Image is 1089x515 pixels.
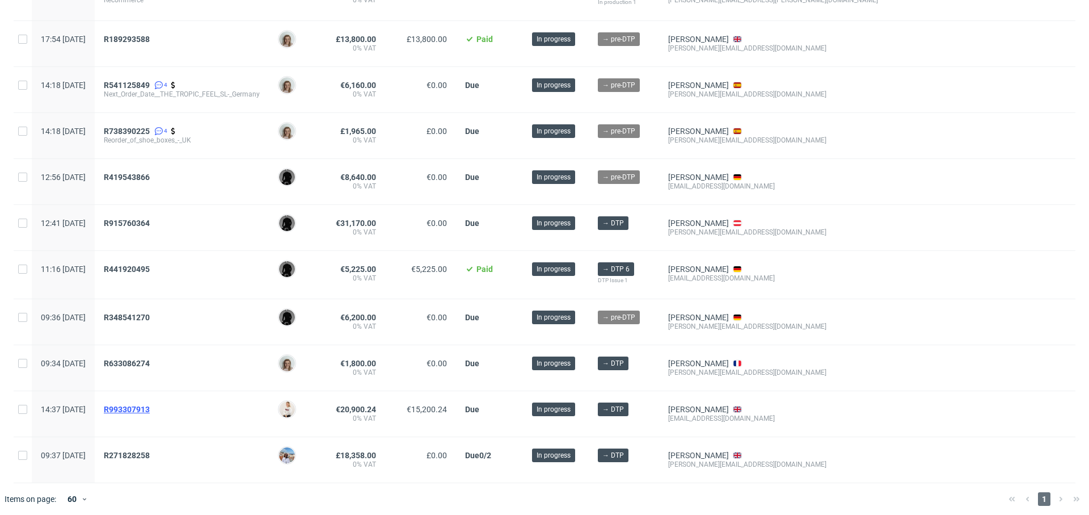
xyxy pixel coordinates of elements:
[465,173,479,182] span: Due
[104,173,152,182] a: R419543866
[279,31,295,47] img: Monika Poźniak
[537,358,571,369] span: In progress
[465,81,479,90] span: Due
[602,404,624,414] span: → DTP
[41,173,86,182] span: 12:56 [DATE]
[340,265,376,274] span: €5,225.00
[668,460,878,469] div: [PERSON_NAME][EMAIL_ADDRESS][DOMAIN_NAME]
[537,312,571,323] span: In progress
[407,405,447,414] span: €15,200.24
[465,219,479,228] span: Due
[668,405,729,414] a: [PERSON_NAME]
[279,447,295,463] img: Marta Kozłowska
[336,451,376,460] span: £18,358.00
[537,218,571,228] span: In progress
[323,182,376,191] span: 0% VAT
[152,127,167,136] a: 4
[41,35,86,44] span: 17:54 [DATE]
[104,451,150,460] span: R271828258
[323,274,376,283] span: 0% VAT
[323,228,376,237] span: 0% VAT
[323,44,376,53] span: 0% VAT
[427,81,447,90] span: €0.00
[668,368,878,377] div: [PERSON_NAME][EMAIL_ADDRESS][DOMAIN_NAME]
[427,451,447,460] span: £0.00
[1038,492,1050,506] span: 1
[41,405,86,414] span: 14:37 [DATE]
[279,401,295,417] img: Mari Fok
[602,450,624,460] span: → DTP
[279,215,295,231] img: Dawid Urbanowicz
[602,80,635,90] span: → pre-DTP
[668,44,878,53] div: [PERSON_NAME][EMAIL_ADDRESS][DOMAIN_NAME]
[336,35,376,44] span: £13,800.00
[407,35,447,44] span: £13,800.00
[104,90,260,99] span: Next_Order_Date__THE_TROPIC_FEEL_SL-_Germany
[41,81,86,90] span: 14:18 [DATE]
[41,313,86,322] span: 09:36 [DATE]
[323,414,376,423] span: 0% VAT
[104,81,150,90] span: R541125849
[479,451,491,460] span: 0/2
[537,404,571,414] span: In progress
[340,359,376,368] span: €1,800.00
[104,35,152,44] a: R189293588
[104,313,150,322] span: R348541270
[668,81,729,90] a: [PERSON_NAME]
[598,276,650,285] div: DTP Issue 1
[279,309,295,325] img: Dawid Urbanowicz
[668,182,878,191] div: [EMAIL_ADDRESS][DOMAIN_NAME]
[537,34,571,44] span: In progress
[41,265,86,274] span: 11:16 [DATE]
[104,405,152,414] a: R993307913
[279,77,295,93] img: Monika Poźniak
[465,313,479,322] span: Due
[323,322,376,331] span: 0% VAT
[340,313,376,322] span: €6,200.00
[411,265,447,274] span: €5,225.00
[427,173,447,182] span: €0.00
[104,136,260,145] span: Reorder_of_shoe_boxes_-_UK
[340,81,376,90] span: €6,160.00
[323,90,376,99] span: 0% VAT
[104,81,152,90] a: R541125849
[465,359,479,368] span: Due
[104,127,152,136] a: R738390225
[41,127,86,136] span: 14:18 [DATE]
[602,358,624,369] span: → DTP
[427,127,447,136] span: £0.00
[465,451,479,460] span: Due
[668,265,729,274] a: [PERSON_NAME]
[537,126,571,136] span: In progress
[537,450,571,460] span: In progress
[41,219,86,228] span: 12:41 [DATE]
[104,127,150,136] span: R738390225
[668,359,729,368] a: [PERSON_NAME]
[152,81,167,90] a: 4
[668,451,729,460] a: [PERSON_NAME]
[537,80,571,90] span: In progress
[279,355,295,371] img: Monika Poźniak
[602,312,635,323] span: → pre-DTP
[668,219,729,228] a: [PERSON_NAME]
[104,173,150,182] span: R419543866
[668,322,878,331] div: [PERSON_NAME][EMAIL_ADDRESS][DOMAIN_NAME]
[427,359,447,368] span: €0.00
[336,405,376,414] span: €20,900.24
[41,451,86,460] span: 09:37 [DATE]
[104,219,152,228] a: R915760364
[104,359,152,368] a: R633086274
[668,274,878,283] div: [EMAIL_ADDRESS][DOMAIN_NAME]
[279,123,295,139] img: Monika Poźniak
[164,127,167,136] span: 4
[164,81,167,90] span: 4
[104,265,152,274] a: R441920495
[668,228,878,237] div: [PERSON_NAME][EMAIL_ADDRESS][DOMAIN_NAME]
[465,405,479,414] span: Due
[41,359,86,368] span: 09:34 [DATE]
[104,219,150,228] span: R915760364
[340,127,376,136] span: £1,965.00
[668,173,729,182] a: [PERSON_NAME]
[668,90,878,99] div: [PERSON_NAME][EMAIL_ADDRESS][DOMAIN_NAME]
[537,264,571,274] span: In progress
